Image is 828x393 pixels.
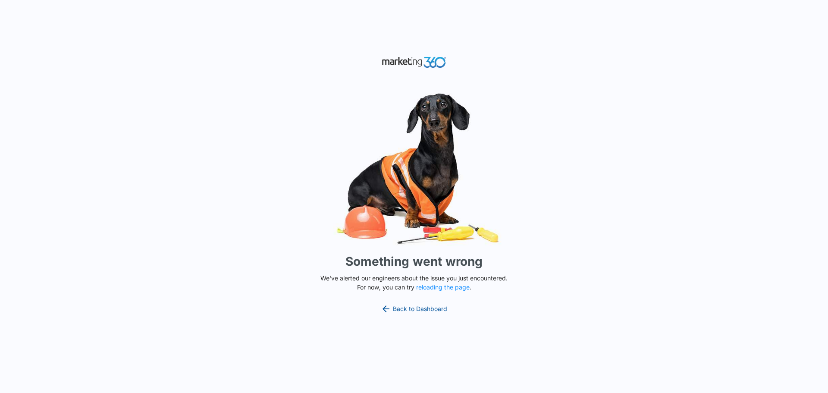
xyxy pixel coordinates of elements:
[382,55,446,70] img: Marketing 360 Logo
[416,284,470,291] button: reloading the page
[285,88,543,249] img: Sad Dog
[317,274,511,292] p: We've alerted our engineers about the issue you just encountered. For now, you can try .
[381,304,447,314] a: Back to Dashboard
[345,252,483,270] h1: Something went wrong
